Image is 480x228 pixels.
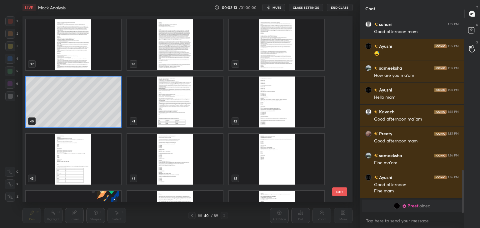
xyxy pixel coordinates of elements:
img: 3 [365,131,372,137]
h6: sameeksha [378,65,402,71]
div: LIVE [22,4,36,11]
div: 1:35 PM [448,44,459,48]
div: Good afternoon mam [374,138,459,144]
img: 1759824352A5H5TO.pdf [127,19,222,70]
img: no-rating-badge.077c3623.svg [374,88,378,92]
h6: suhani [378,21,392,27]
img: no-rating-badge.077c3623.svg [374,67,378,70]
div: C [5,167,18,177]
div: 2 [5,29,18,39]
div: 3 [5,41,18,51]
div: 5 [5,66,18,76]
img: 1759824352A5H5TO.pdf [26,134,121,185]
img: 1759824352A5H5TO.pdf [26,19,121,70]
div: 1:35 PM [448,110,459,114]
h6: Ayushi [378,174,392,181]
h6: Preety [378,130,392,137]
h6: Ayushi [378,87,392,93]
span: joined [418,203,431,208]
div: 1:36 PM [448,154,459,157]
div: Hello mam [374,94,459,101]
img: no-rating-badge.077c3623.svg [374,154,378,157]
button: EXIT [332,187,347,196]
div: Fine mam [374,188,459,194]
img: iconic-dark.1390631f.png [434,44,447,48]
p: T [476,5,478,10]
div: 1:35 PM [448,88,459,92]
div: Z [5,192,18,202]
img: iconic-dark.1390631f.png [434,132,447,136]
div: Good afternoon [374,182,459,188]
img: no-rating-badge.077c3623.svg [374,23,378,26]
h6: Ayushi [378,43,392,49]
img: no-rating-badge.077c3623.svg [374,45,378,48]
div: 4 [5,54,18,64]
img: no-rating-badge.077c3623.svg [374,132,378,136]
img: default.png [365,109,372,115]
img: 1759824352A5H5TO.pdf [229,77,324,127]
span: mute [272,5,281,10]
img: Learner_Badge_pro_50a137713f.svg [402,204,406,208]
span: Preet [407,203,418,208]
p: Chat [360,0,380,17]
div: / [211,214,212,217]
h6: sameeksha [378,152,402,159]
img: 23bd3100f97241238e9cd5577f1b7dfd.jpg [365,43,372,49]
img: no-rating-badge.077c3623.svg [374,110,378,114]
div: 1:35 PM [448,66,459,70]
img: no-rating-badge.077c3623.svg [374,176,378,179]
img: 1759824352A5H5TO.pdf [229,134,324,185]
img: 7134178abba1421a8a762e56e166a5eb.jpg [365,65,372,71]
img: iconic-dark.1390631f.png [434,176,447,179]
img: 7134178abba1421a8a762e56e166a5eb.jpg [365,152,372,159]
div: 1:36 PM [448,176,459,179]
div: 89 [214,213,218,218]
div: Good afternoon mam [374,29,459,35]
img: iconic-dark.1390631f.png [434,88,447,92]
div: X [5,179,18,189]
img: iconic-dark.1390631f.png [434,110,447,114]
button: End Class [327,4,352,11]
img: 1759824352A5H5TO.pdf [127,134,222,185]
img: iconic-dark.1390631f.png [434,154,447,157]
div: grid [22,16,342,202]
div: Good afternoon ma''am [374,116,459,122]
h6: Kavach [378,108,394,115]
p: G [476,40,478,45]
div: 40 [203,214,209,217]
div: Fine ma'am [374,160,459,166]
img: 1759824352A5H5TO.pdf [127,77,222,127]
div: How are you ma'am [374,72,459,79]
div: grid [360,17,464,213]
img: iconic-dark.1390631f.png [434,66,447,70]
img: 1759824352A5H5TO.pdf [229,19,324,70]
div: 7 [5,91,18,101]
p: D [476,22,478,27]
button: mute [262,4,285,11]
h4: Mock Analysis [38,5,66,11]
button: CLASS SETTINGS [289,4,323,11]
img: 23bd3100f97241238e9cd5577f1b7dfd.jpg [365,87,372,93]
div: 😅 [374,51,459,57]
img: f989606d023a4927badd9b20ac08eaf4.jpg [394,203,400,209]
img: default.png [365,21,372,27]
div: 1:35 PM [448,22,459,26]
div: 1:35 PM [448,132,459,136]
div: 6 [5,79,18,89]
div: 1 [5,16,18,26]
img: 23bd3100f97241238e9cd5577f1b7dfd.jpg [365,174,372,181]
